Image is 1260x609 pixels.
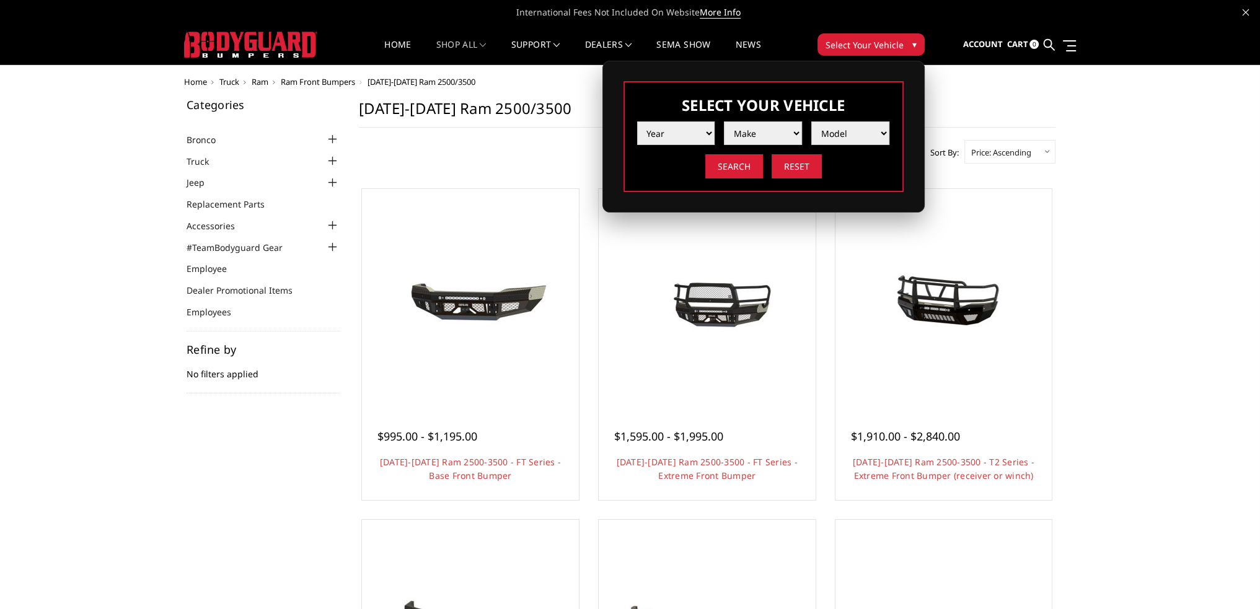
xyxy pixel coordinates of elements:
span: $1,595.00 - $1,995.00 [614,429,723,444]
h5: Categories [187,99,340,110]
select: Please select the value from list. [637,121,715,145]
span: 0 [1029,40,1039,49]
a: More Info [700,6,741,19]
a: Accessories [187,219,250,232]
a: SEMA Show [656,40,710,64]
a: Ram Front Bumpers [281,76,355,87]
a: News [735,40,760,64]
a: Truck [187,155,224,168]
a: Home [184,76,207,87]
a: Cart 0 [1007,28,1039,61]
a: Support [511,40,560,64]
button: Select Your Vehicle [817,33,925,56]
span: $995.00 - $1,195.00 [377,429,477,444]
a: 2019-2025 Ram 2500-3500 - FT Series - Extreme Front Bumper 2019-2025 Ram 2500-3500 - FT Series - ... [602,192,813,403]
span: ▾ [912,38,917,51]
a: Home [384,40,411,64]
a: Jeep [187,176,220,189]
span: Select Your Vehicle [826,38,904,51]
h5: Refine by [187,344,340,355]
span: [DATE]-[DATE] Ram 2500/3500 [368,76,475,87]
h1: [DATE]-[DATE] Ram 2500/3500 [359,99,1055,128]
h3: Select Your Vehicle [637,95,890,115]
select: Please select the value from list. [724,121,802,145]
a: 2019-2025 Ram 2500-3500 - T2 Series - Extreme Front Bumper (receiver or winch) 2019-2025 Ram 2500... [839,192,1049,403]
a: [DATE]-[DATE] Ram 2500-3500 - T2 Series - Extreme Front Bumper (receiver or winch) [853,456,1034,481]
a: [DATE]-[DATE] Ram 2500-3500 - FT Series - Base Front Bumper [380,456,561,481]
input: Reset [772,154,822,178]
img: BODYGUARD BUMPERS [184,32,317,58]
a: #TeamBodyguard Gear [187,241,298,254]
span: Account [963,38,1002,50]
a: Dealers [585,40,632,64]
a: Account [963,28,1002,61]
a: Ram [252,76,268,87]
iframe: Chat Widget [1198,550,1260,609]
img: 2019-2025 Ram 2500-3500 - T2 Series - Extreme Front Bumper (receiver or winch) [844,251,1042,344]
a: Dealer Promotional Items [187,284,308,297]
img: 2019-2025 Ram 2500-3500 - FT Series - Base Front Bumper [371,251,570,344]
a: Replacement Parts [187,198,280,211]
span: Cart [1007,38,1028,50]
span: $1,910.00 - $2,840.00 [851,429,960,444]
a: Bronco [187,133,231,146]
input: Search [705,154,763,178]
a: Truck [219,76,239,87]
div: No filters applied [187,344,340,393]
a: 2019-2025 Ram 2500-3500 - FT Series - Base Front Bumper [365,192,576,403]
a: Employee [187,262,242,275]
a: shop all [436,40,487,64]
a: Employees [187,305,247,318]
label: Sort By: [923,143,959,162]
a: [DATE]-[DATE] Ram 2500-3500 - FT Series - Extreme Front Bumper [617,456,798,481]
